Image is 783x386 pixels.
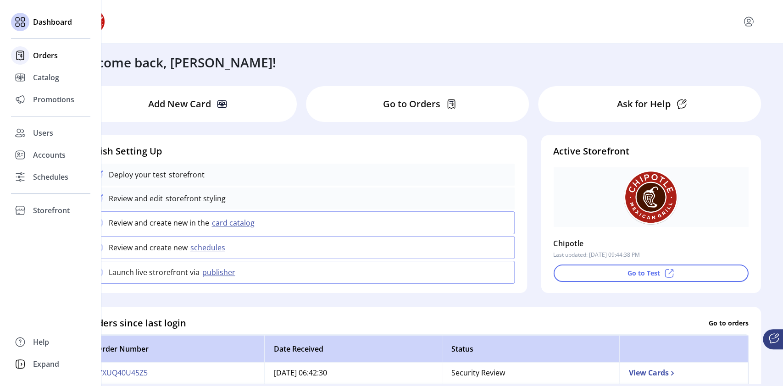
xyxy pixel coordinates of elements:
[33,94,74,105] span: Promotions
[33,149,66,160] span: Accounts
[553,236,583,251] p: Chipotle
[264,362,442,382] td: [DATE] 06:42:30
[148,97,211,111] p: Add New Card
[109,193,163,204] p: Review and edit
[109,242,188,253] p: Review and create new
[74,53,276,72] h3: Welcome back, [PERSON_NAME]!
[33,358,59,369] span: Expand
[86,144,515,158] h4: Finish Setting Up
[87,362,264,382] td: J7XUQ40U45Z5
[109,267,200,278] p: Launch live strorefront via
[619,362,748,382] td: View Cards
[33,17,72,28] span: Dashboard
[163,193,226,204] p: storefront styling
[617,97,671,111] p: Ask for Help
[553,144,748,158] h4: Active Storefront
[553,265,748,282] button: Go to Test
[709,318,749,328] p: Go to orders
[200,267,241,278] button: publisher
[33,72,59,83] span: Catalog
[383,97,440,111] p: Go to Orders
[442,362,619,382] td: Security Review
[264,335,442,362] th: Date Received
[87,335,264,362] th: Order Number
[33,171,68,182] span: Schedules
[188,242,231,253] button: schedules
[209,217,260,228] button: card catalog
[166,169,205,180] p: storefront
[33,50,58,61] span: Orders
[86,316,186,330] h4: Orders since last login
[109,217,209,228] p: Review and create new in the
[741,14,756,29] button: menu
[33,336,49,347] span: Help
[553,251,640,259] p: Last updated: [DATE] 09:44:38 PM
[109,169,166,180] p: Deploy your test
[33,205,70,216] span: Storefront
[442,335,619,362] th: Status
[33,127,53,138] span: Users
